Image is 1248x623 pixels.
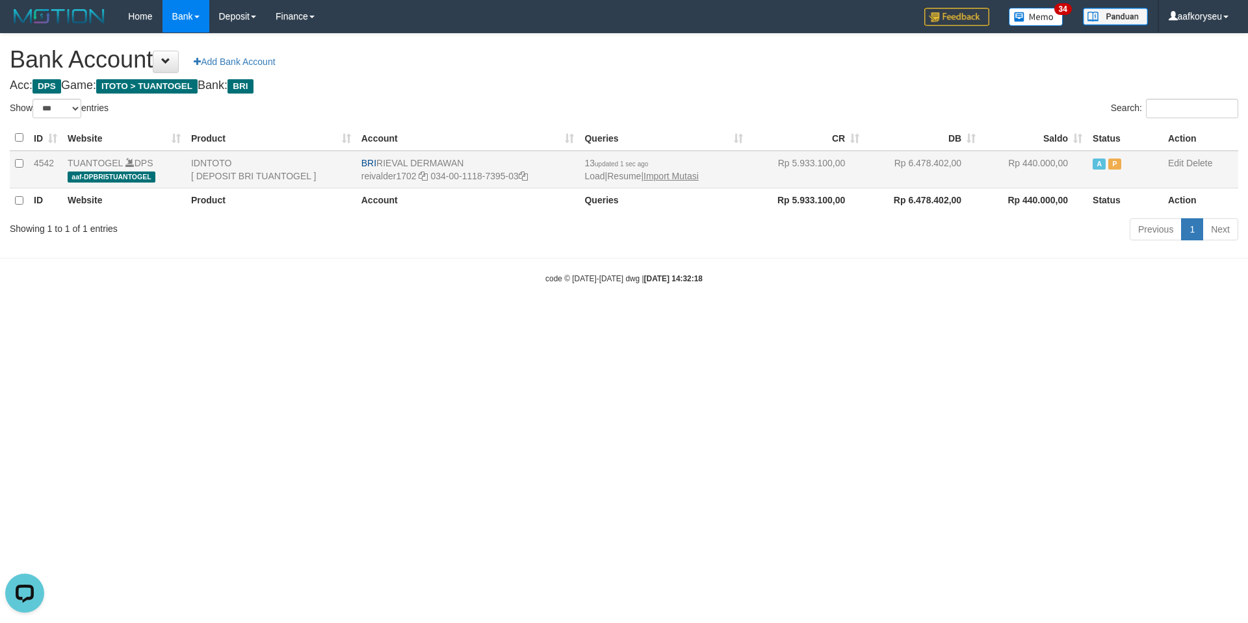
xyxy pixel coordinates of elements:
a: Delete [1186,158,1212,168]
img: Feedback.jpg [924,8,989,26]
span: ITOTO > TUANTOGEL [96,79,198,94]
span: Active [1093,159,1106,170]
th: Status [1087,188,1163,213]
span: DPS [32,79,61,94]
td: DPS [62,151,186,188]
th: Product: activate to sort column ascending [186,125,356,151]
th: Rp 5.933.100,00 [748,188,864,213]
a: reivalder1702 [361,171,417,181]
div: Showing 1 to 1 of 1 entries [10,217,510,235]
td: Rp 6.478.402,00 [864,151,981,188]
span: | | [584,158,698,181]
span: updated 1 sec ago [595,160,648,168]
span: 34 [1054,3,1072,15]
strong: [DATE] 14:32:18 [644,274,703,283]
td: Rp 5.933.100,00 [748,151,864,188]
label: Search: [1111,99,1238,118]
a: Resume [607,171,641,181]
th: Website: activate to sort column ascending [62,125,186,151]
a: Copy reivalder1702 to clipboard [419,171,428,181]
th: Action [1163,125,1238,151]
td: RIEVAL DERMAWAN 034-00-1118-7395-03 [356,151,580,188]
td: Rp 440.000,00 [981,151,1087,188]
a: Previous [1130,218,1182,240]
a: Edit [1168,158,1184,168]
small: code © [DATE]-[DATE] dwg | [545,274,703,283]
th: Rp 6.478.402,00 [864,188,981,213]
img: Button%20Memo.svg [1009,8,1063,26]
select: Showentries [32,99,81,118]
span: 13 [584,158,648,168]
button: Open LiveChat chat widget [5,5,44,44]
th: ID [29,188,62,213]
a: TUANTOGEL [68,158,123,168]
th: Product [186,188,356,213]
th: Account: activate to sort column ascending [356,125,580,151]
th: Rp 440.000,00 [981,188,1087,213]
th: CR: activate to sort column ascending [748,125,864,151]
th: Status [1087,125,1163,151]
a: Add Bank Account [185,51,283,73]
img: panduan.png [1083,8,1148,25]
th: Website [62,188,186,213]
a: Import Mutasi [643,171,699,181]
a: 1 [1181,218,1203,240]
h1: Bank Account [10,47,1238,73]
th: Account [356,188,580,213]
th: Queries: activate to sort column ascending [579,125,748,151]
label: Show entries [10,99,109,118]
span: aaf-DPBRI5TUANTOGEL [68,172,155,183]
th: Action [1163,188,1238,213]
span: BRI [227,79,253,94]
img: MOTION_logo.png [10,6,109,26]
th: ID: activate to sort column ascending [29,125,62,151]
a: Next [1202,218,1238,240]
th: Queries [579,188,748,213]
a: Load [584,171,604,181]
th: DB: activate to sort column ascending [864,125,981,151]
input: Search: [1146,99,1238,118]
span: Paused [1108,159,1121,170]
a: Copy 034001118739503 to clipboard [519,171,528,181]
h4: Acc: Game: Bank: [10,79,1238,92]
td: IDNTOTO [ DEPOSIT BRI TUANTOGEL ] [186,151,356,188]
span: BRI [361,158,376,168]
th: Saldo: activate to sort column ascending [981,125,1087,151]
td: 4542 [29,151,62,188]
